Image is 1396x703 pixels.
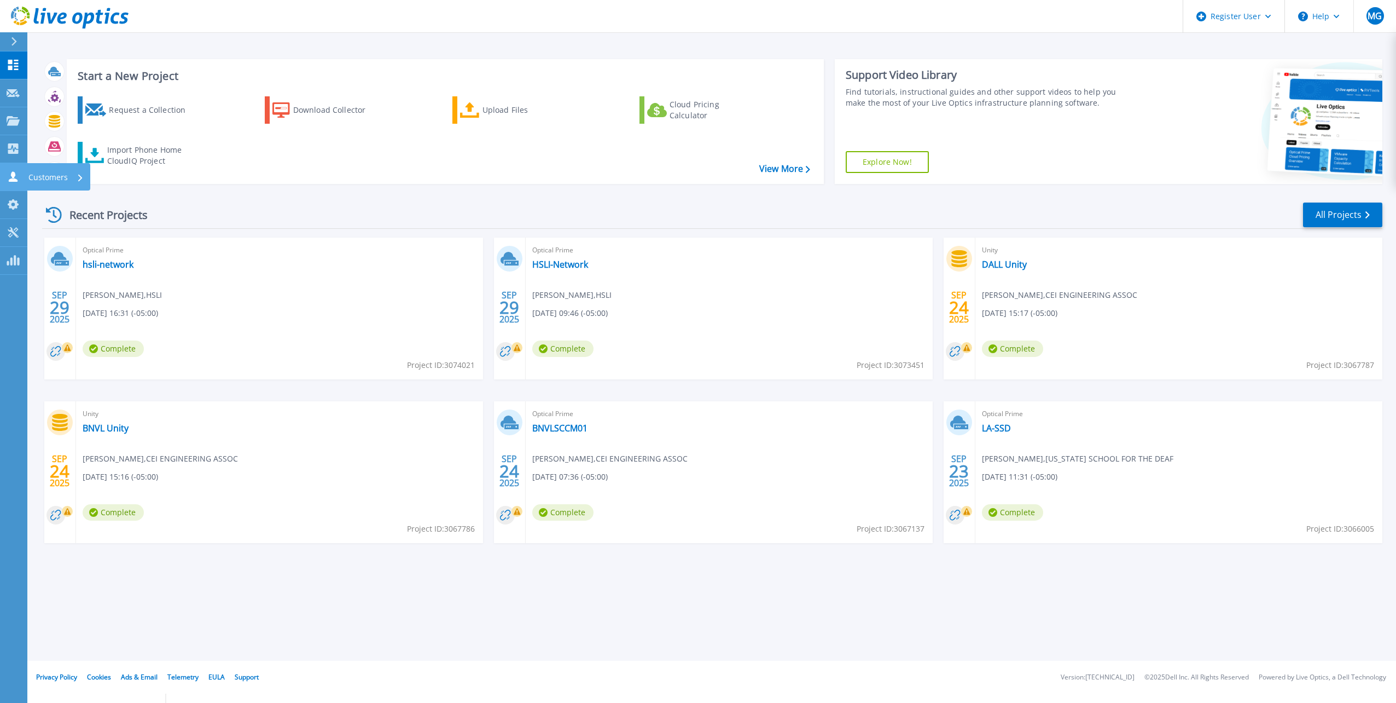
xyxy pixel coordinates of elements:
[1306,359,1374,371] span: Project ID: 3067787
[982,259,1027,270] a: DALL Unity
[949,466,969,476] span: 23
[83,453,238,465] span: [PERSON_NAME] , CEI ENGINEERING ASSOC
[982,423,1011,434] a: LA-SSD
[407,523,475,535] span: Project ID: 3067786
[532,341,594,357] span: Complete
[982,471,1057,483] span: [DATE] 11:31 (-05:00)
[670,99,757,121] div: Cloud Pricing Calculator
[982,453,1173,465] span: [PERSON_NAME] , [US_STATE] SCHOOL FOR THE DEAF
[1368,11,1382,20] span: MG
[265,96,387,124] a: Download Collector
[452,96,574,124] a: Upload Files
[83,307,158,319] span: [DATE] 16:31 (-05:00)
[532,453,688,465] span: [PERSON_NAME] , CEI ENGINEERING ASSOC
[42,201,162,228] div: Recent Projects
[982,408,1376,420] span: Optical Prime
[532,471,608,483] span: [DATE] 07:36 (-05:00)
[83,423,129,434] a: BNVL Unity
[36,672,77,682] a: Privacy Policy
[1259,674,1386,681] li: Powered by Live Optics, a Dell Technology
[49,287,70,327] div: SEP 2025
[407,359,475,371] span: Project ID: 3074021
[167,672,199,682] a: Telemetry
[1303,203,1382,227] a: All Projects
[49,451,70,491] div: SEP 2025
[639,96,761,124] a: Cloud Pricing Calculator
[83,341,144,357] span: Complete
[982,341,1043,357] span: Complete
[87,672,111,682] a: Cookies
[982,504,1043,521] span: Complete
[78,96,200,124] a: Request a Collection
[532,259,588,270] a: HSLI-Network
[109,99,196,121] div: Request a Collection
[107,145,193,166] div: Import Phone Home CloudIQ Project
[846,68,1129,82] div: Support Video Library
[208,672,225,682] a: EULA
[846,87,1129,108] div: Find tutorials, instructional guides and other support videos to help you make the most of your L...
[83,471,158,483] span: [DATE] 15:16 (-05:00)
[28,163,68,192] p: Customers
[532,307,608,319] span: [DATE] 09:46 (-05:00)
[499,466,519,476] span: 24
[482,99,570,121] div: Upload Files
[1061,674,1135,681] li: Version: [TECHNICAL_ID]
[857,523,924,535] span: Project ID: 3067137
[982,307,1057,319] span: [DATE] 15:17 (-05:00)
[532,423,588,434] a: BNVLSCCM01
[1144,674,1249,681] li: © 2025 Dell Inc. All Rights Reserved
[949,303,969,312] span: 24
[759,164,810,174] a: View More
[78,70,810,82] h3: Start a New Project
[499,451,520,491] div: SEP 2025
[949,287,969,327] div: SEP 2025
[50,303,69,312] span: 29
[982,289,1137,301] span: [PERSON_NAME] , CEI ENGINEERING ASSOC
[499,287,520,327] div: SEP 2025
[83,289,162,301] span: [PERSON_NAME] , HSLI
[121,672,158,682] a: Ads & Email
[532,408,926,420] span: Optical Prime
[532,244,926,256] span: Optical Prime
[293,99,381,121] div: Download Collector
[857,359,924,371] span: Project ID: 3073451
[50,466,69,476] span: 24
[83,408,476,420] span: Unity
[982,244,1376,256] span: Unity
[532,289,612,301] span: [PERSON_NAME] , HSLI
[532,504,594,521] span: Complete
[235,672,259,682] a: Support
[499,303,519,312] span: 29
[846,151,929,173] a: Explore Now!
[83,504,144,521] span: Complete
[83,244,476,256] span: Optical Prime
[949,451,969,491] div: SEP 2025
[83,259,133,270] a: hsli-network
[1306,523,1374,535] span: Project ID: 3066005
